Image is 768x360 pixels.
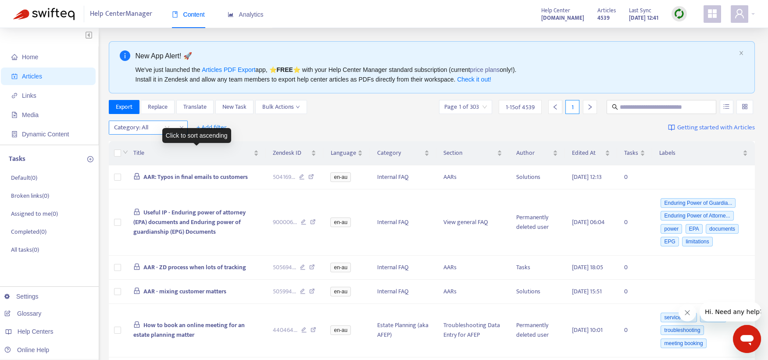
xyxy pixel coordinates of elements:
div: Click to sort ascending [162,128,231,143]
span: en-au [330,217,351,227]
th: Author [509,141,565,165]
a: Getting started with Articles [668,121,755,135]
p: Default ( 0 ) [11,173,37,182]
span: book [172,11,178,18]
span: info-circle [120,50,130,61]
span: AAR: Typos in final emails to customers [143,172,248,182]
span: Media [22,111,39,118]
span: Hi. Need any help? [5,6,63,13]
a: Online Help [4,346,49,353]
span: 504169 ... [273,172,295,182]
p: All tasks ( 0 ) [11,245,39,254]
span: Labels [659,148,741,158]
td: Tasks [509,256,565,280]
img: sync.dc5367851b00ba804db3.png [674,8,685,19]
span: lock [133,208,140,215]
th: Zendesk ID [266,141,324,165]
span: lock [133,287,140,294]
span: area-chart [228,11,234,18]
th: Language [323,141,370,165]
span: unordered-list [723,103,729,110]
div: We've just launched the app, ⭐ ⭐️ with your Help Center Manager standard subscription (current on... [136,65,736,84]
span: Help Center Manager [90,6,152,22]
td: Estate Planning (aka AFEP) [370,304,436,357]
span: [DATE] 15:51 [572,286,602,296]
a: Articles PDF Export [202,66,255,73]
span: [DATE] 18:05 [572,262,603,272]
span: Zendesk ID [273,148,310,158]
span: Getting started with Articles [677,123,755,133]
a: Glossary [4,310,41,317]
span: AAR - ZD process when lots of tracking [143,262,246,272]
span: container [11,131,18,137]
span: meeting booking [661,339,706,348]
iframe: Message from company [700,302,761,321]
span: Section [443,148,495,158]
td: Internal FAQ [370,280,436,304]
span: troubleshooting [661,325,704,335]
td: Internal FAQ [370,189,436,256]
span: Last Sync [629,6,651,15]
span: Help Center [541,6,570,15]
button: New Task [215,100,254,114]
span: power [661,224,682,234]
span: limitations [682,237,712,246]
td: AARs [436,165,509,189]
span: down [123,150,128,155]
td: View general FAQ [436,189,509,256]
td: Solutions [509,280,565,304]
span: Author [516,148,551,158]
a: Check it out! [457,76,491,83]
a: [DOMAIN_NAME] [541,13,584,23]
td: 0 [617,304,652,357]
span: Enduring Power of Attorne... [661,211,733,221]
button: unordered-list [720,100,733,114]
td: Internal FAQ [370,165,436,189]
td: Troubleshooting Data Entry for AFEP [436,304,509,357]
th: Tasks [617,141,652,165]
span: Title [133,148,252,158]
p: Broken links ( 0 ) [11,191,49,200]
td: 0 [617,189,652,256]
span: AAR - mixing customer matters [143,286,226,296]
span: Language [330,148,356,158]
img: image-link [668,124,675,131]
span: Bulk Actions [262,102,300,112]
span: Edited At [572,148,603,158]
span: Useful IP - Enduring power of attorney (EPA) documents and Enduring power of guardianship (EPG) D... [133,207,246,237]
strong: [DATE] 12:41 [629,13,658,23]
span: appstore [707,8,718,19]
a: price plans [470,66,500,73]
span: plus-circle [87,156,93,162]
iframe: Close message [679,304,696,321]
span: [DATE] 12:13 [572,172,602,182]
p: Assigned to me ( 0 ) [11,209,58,218]
span: Links [22,92,36,99]
span: home [11,54,18,60]
span: 505694 ... [273,263,296,272]
span: en-au [330,172,351,182]
p: Tasks [9,154,25,164]
span: [DATE] 06:04 [572,217,605,227]
th: Labels [652,141,755,165]
th: Category [370,141,436,165]
span: left [552,104,558,110]
td: AARs [436,256,509,280]
span: account-book [11,73,18,79]
span: EPG [661,237,679,246]
p: Completed ( 0 ) [11,227,46,236]
span: user [734,8,745,19]
td: Permanently deleted user [509,189,565,256]
span: Dynamic Content [22,131,69,138]
span: + Add filter [196,122,227,133]
span: Analytics [228,11,264,18]
span: Replace [148,102,168,112]
span: documents [706,224,739,234]
td: 0 [617,165,652,189]
td: 0 [617,256,652,280]
button: Translate [176,100,214,114]
span: Home [22,53,38,61]
span: close [176,123,187,133]
span: lock [133,263,140,270]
